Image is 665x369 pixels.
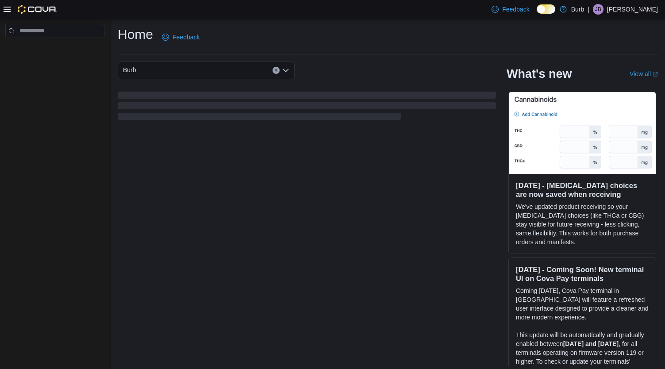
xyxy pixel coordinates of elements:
span: Feedback [173,33,200,42]
h3: [DATE] - Coming Soon! New terminal UI on Cova Pay terminals [516,265,649,283]
span: JB [595,4,601,15]
button: Clear input [273,67,280,74]
div: Jared Bingham [593,4,603,15]
h1: Home [118,26,153,43]
h3: [DATE] - [MEDICAL_DATA] choices are now saved when receiving [516,181,649,199]
a: Feedback [158,28,203,46]
p: Burb [571,4,584,15]
p: | [588,4,589,15]
span: Feedback [502,5,529,14]
img: Cova [18,5,57,14]
strong: [DATE] and [DATE] [563,340,619,347]
h2: What's new [507,67,572,81]
p: [PERSON_NAME] [607,4,658,15]
span: Loading [118,93,496,122]
button: Open list of options [282,67,289,74]
svg: External link [653,72,658,77]
a: Feedback [488,0,533,18]
nav: Complex example [5,40,104,61]
span: Burb [123,65,136,75]
p: We've updated product receiving so your [MEDICAL_DATA] choices (like THCa or CBG) stay visible fo... [516,202,649,246]
p: Coming [DATE], Cova Pay terminal in [GEOGRAPHIC_DATA] will feature a refreshed user interface des... [516,286,649,322]
a: View allExternal link [630,70,658,77]
input: Dark Mode [537,4,555,14]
